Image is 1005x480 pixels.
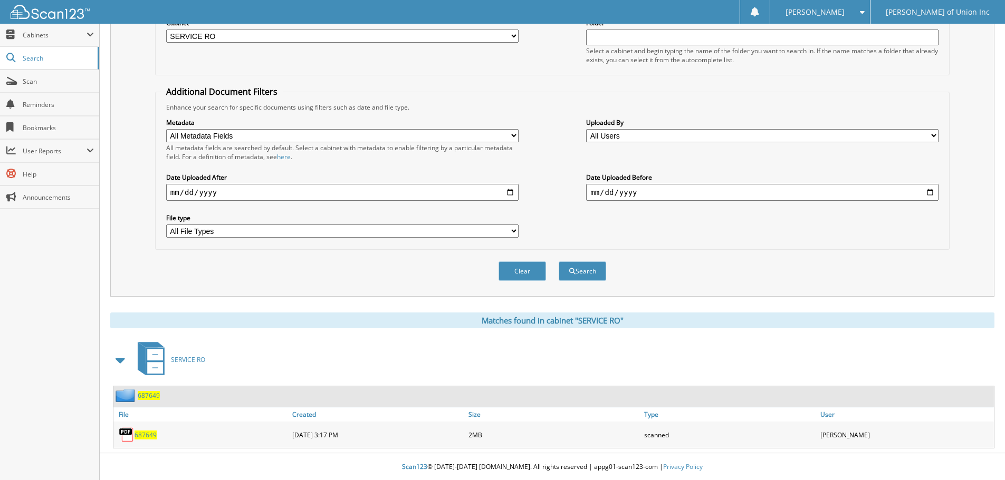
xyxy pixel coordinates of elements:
a: 687649 [138,391,160,400]
input: start [166,184,519,201]
a: Privacy Policy [663,462,703,471]
div: © [DATE]-[DATE] [DOMAIN_NAME]. All rights reserved | appg01-scan123-com | [100,454,1005,480]
a: User [818,407,994,422]
span: Scan [23,77,94,86]
img: PDF.png [119,427,135,443]
a: Type [642,407,818,422]
legend: Additional Document Filters [161,86,283,97]
a: File [113,407,290,422]
iframe: Chat Widget [952,429,1005,480]
span: User Reports [23,146,87,155]
span: Search [23,54,92,63]
label: Date Uploaded Before [586,173,939,182]
span: [PERSON_NAME] of Union Inc [886,9,990,15]
label: Metadata [166,118,519,127]
div: [PERSON_NAME] [818,424,994,445]
span: Bookmarks [23,123,94,132]
label: Date Uploaded After [166,173,519,182]
div: Enhance your search for specific documents using filters such as date and file type. [161,103,944,112]
div: [DATE] 3:17 PM [290,424,466,445]
label: File type [166,213,519,222]
div: scanned [642,424,818,445]
a: Size [466,407,642,422]
a: 687649 [135,430,157,439]
div: 2MB [466,424,642,445]
label: Uploaded By [586,118,939,127]
div: Matches found in cabinet "SERVICE RO" [110,312,994,328]
span: SERVICE RO [171,355,205,364]
button: Clear [499,261,546,281]
div: Select a cabinet and begin typing the name of the folder you want to search in. If the name match... [586,46,939,64]
span: Announcements [23,193,94,202]
span: Reminders [23,100,94,109]
span: Help [23,170,94,179]
a: Created [290,407,466,422]
button: Search [559,261,606,281]
input: end [586,184,939,201]
span: Cabinets [23,31,87,40]
span: [PERSON_NAME] [786,9,845,15]
img: scan123-logo-white.svg [11,5,90,19]
a: SERVICE RO [131,339,205,380]
div: All metadata fields are searched by default. Select a cabinet with metadata to enable filtering b... [166,143,519,161]
img: folder2.png [116,389,138,402]
span: Scan123 [402,462,427,471]
a: here [277,152,291,161]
